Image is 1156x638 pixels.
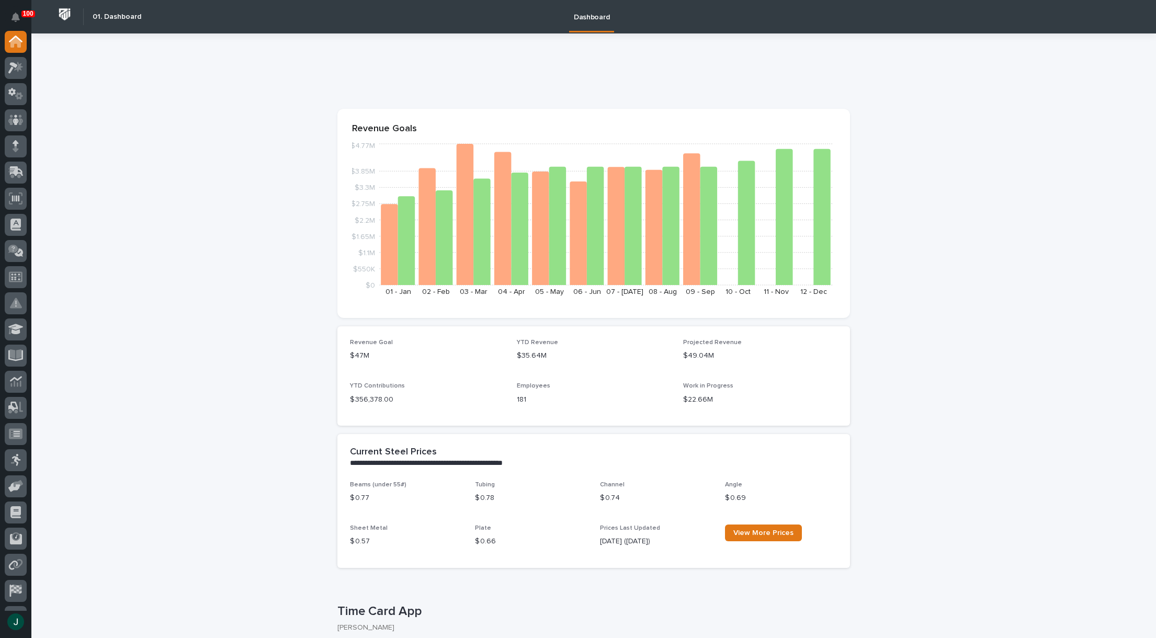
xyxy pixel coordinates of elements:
[23,10,33,17] p: 100
[350,536,462,547] p: $ 0.57
[337,604,846,619] p: Time Card App
[350,482,406,488] span: Beams (under 55#)
[683,394,837,405] p: $22.66M
[350,493,462,504] p: $ 0.77
[517,394,671,405] p: 181
[355,217,375,224] tspan: $2.2M
[517,350,671,361] p: $35.64M
[683,383,733,389] span: Work in Progress
[600,536,712,547] p: [DATE] ([DATE])
[725,525,802,541] a: View More Prices
[725,493,837,504] p: $ 0.69
[475,536,587,547] p: $ 0.66
[800,288,827,295] text: 12 - Dec
[350,350,504,361] p: $47M
[764,288,789,295] text: 11 - Nov
[93,13,141,21] h2: 01. Dashboard
[350,394,504,405] p: $ 356,378.00
[13,13,27,29] div: Notifications100
[352,123,835,135] p: Revenue Goals
[726,288,751,295] text: 10 - Oct
[350,142,375,150] tspan: $4.77M
[355,184,375,191] tspan: $3.3M
[683,339,742,346] span: Projected Revenue
[351,200,375,208] tspan: $2.75M
[475,525,491,531] span: Plate
[422,288,450,295] text: 02 - Feb
[725,482,742,488] span: Angle
[350,168,375,175] tspan: $3.85M
[535,288,564,295] text: 05 - May
[498,288,525,295] text: 04 - Apr
[366,282,375,289] tspan: $0
[573,288,601,295] text: 06 - Jun
[337,623,842,632] p: [PERSON_NAME]
[683,350,837,361] p: $49.04M
[517,383,550,389] span: Employees
[5,611,27,633] button: users-avatar
[352,233,375,240] tspan: $1.65M
[649,288,677,295] text: 08 - Aug
[460,288,488,295] text: 03 - Mar
[475,493,587,504] p: $ 0.78
[350,383,405,389] span: YTD Contributions
[517,339,558,346] span: YTD Revenue
[606,288,643,295] text: 07 - [DATE]
[686,288,715,295] text: 09 - Sep
[353,265,375,272] tspan: $550K
[600,525,660,531] span: Prices Last Updated
[358,249,375,256] tspan: $1.1M
[350,447,437,458] h2: Current Steel Prices
[55,5,74,24] img: Workspace Logo
[600,482,625,488] span: Channel
[600,493,712,504] p: $ 0.74
[5,6,27,28] button: Notifications
[350,525,388,531] span: Sheet Metal
[386,288,411,295] text: 01 - Jan
[475,482,495,488] span: Tubing
[350,339,393,346] span: Revenue Goal
[733,529,794,537] span: View More Prices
